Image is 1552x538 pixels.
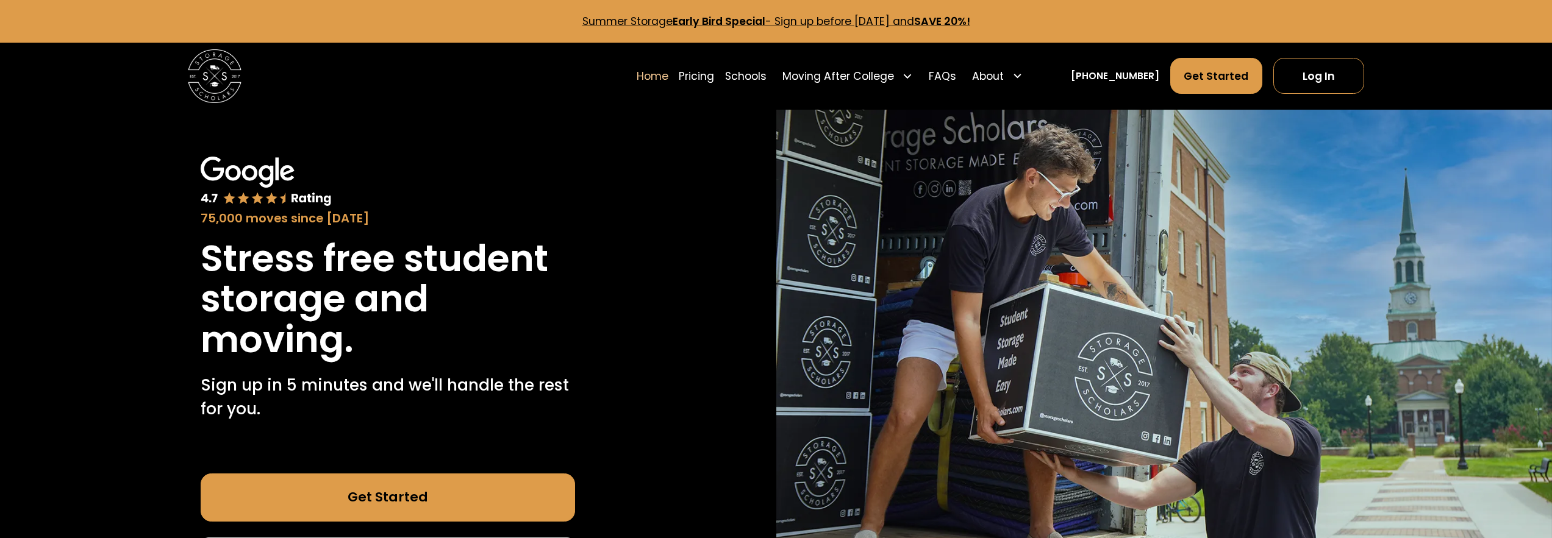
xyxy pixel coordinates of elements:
[777,57,918,94] div: Moving After College
[1273,58,1364,94] a: Log In
[637,57,668,94] a: Home
[582,14,970,29] a: Summer StorageEarly Bird Special- Sign up before [DATE] andSAVE 20%!
[201,238,575,359] h1: Stress free student storage and moving.
[1170,58,1263,94] a: Get Started
[725,57,767,94] a: Schools
[188,49,241,103] img: Storage Scholars main logo
[673,14,765,29] strong: Early Bird Special
[201,373,575,421] p: Sign up in 5 minutes and we'll handle the rest for you.
[914,14,970,29] strong: SAVE 20%!
[201,473,575,522] a: Get Started
[201,210,575,228] div: 75,000 moves since [DATE]
[929,57,956,94] a: FAQs
[201,157,332,207] img: Google 4.7 star rating
[967,57,1028,94] div: About
[1071,69,1159,83] a: [PHONE_NUMBER]
[782,68,894,84] div: Moving After College
[972,68,1004,84] div: About
[679,57,714,94] a: Pricing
